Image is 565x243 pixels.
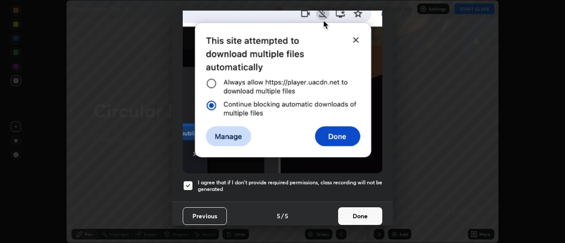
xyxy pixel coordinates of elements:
h4: 5 [277,211,280,221]
h4: / [281,211,284,221]
button: Previous [183,207,227,225]
h5: I agree that if I don't provide required permissions, class recording will not be generated [198,179,382,193]
h4: 5 [285,211,288,221]
button: Done [338,207,382,225]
